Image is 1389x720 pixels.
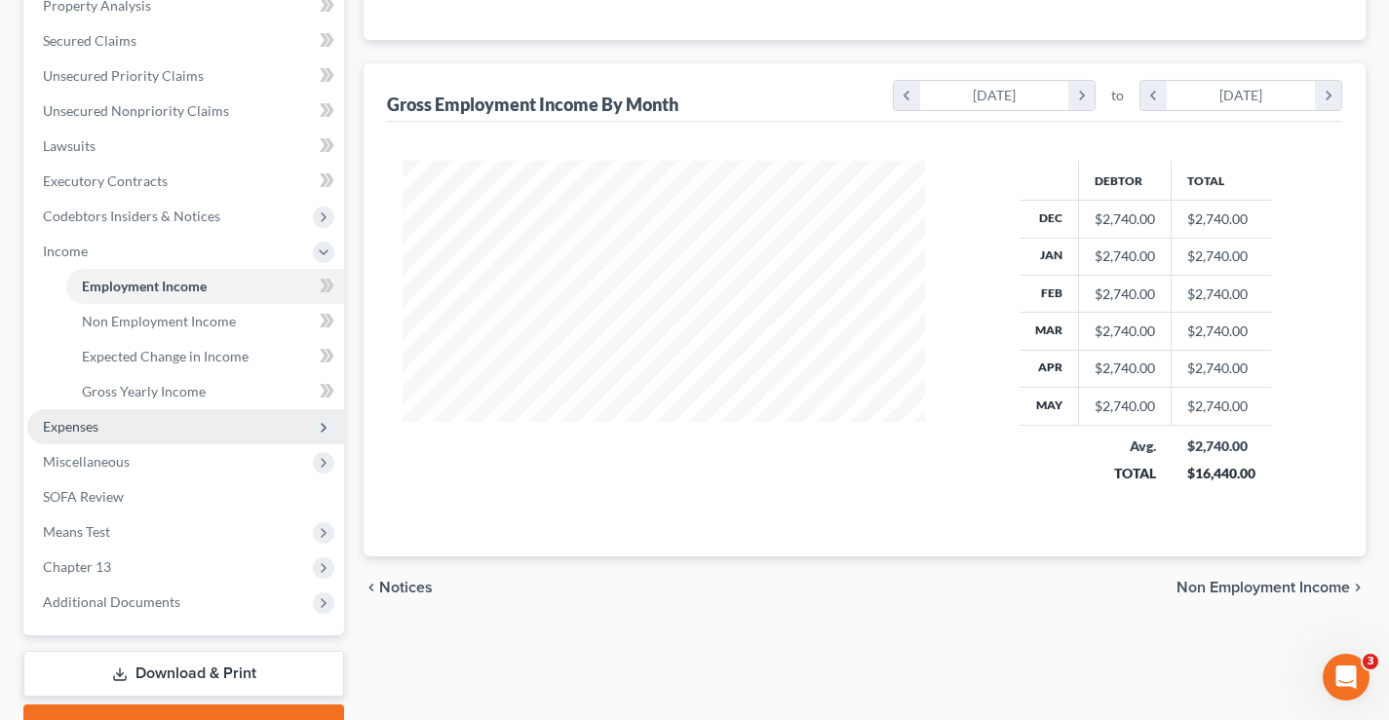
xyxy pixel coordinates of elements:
a: Executory Contracts [27,164,344,199]
i: chevron_right [1315,81,1341,110]
div: $2,740.00 [1095,397,1155,416]
a: Employment Income [66,269,344,304]
span: Gross Yearly Income [82,383,206,399]
span: Secured Claims [43,32,136,49]
th: Jan [1020,238,1079,275]
button: chevron_left Notices [364,580,433,595]
span: Miscellaneous [43,453,130,470]
a: Unsecured Priority Claims [27,58,344,94]
div: Avg. [1095,436,1156,456]
i: chevron_left [894,81,920,110]
a: Expected Change in Income [66,339,344,374]
i: chevron_right [1068,81,1095,110]
span: Expenses [43,418,98,435]
span: Non Employment Income [82,313,236,329]
i: chevron_left [364,580,379,595]
div: $2,740.00 [1095,284,1155,304]
th: Apr [1020,350,1079,387]
div: $2,740.00 [1095,359,1155,378]
i: chevron_right [1350,580,1366,595]
span: to [1111,86,1124,105]
span: Unsecured Nonpriority Claims [43,102,229,119]
a: Unsecured Nonpriority Claims [27,94,344,129]
span: Additional Documents [43,593,180,610]
td: $2,740.00 [1172,201,1271,238]
iframe: Intercom live chat [1323,654,1370,701]
span: Chapter 13 [43,558,111,575]
th: May [1020,388,1079,425]
a: Download & Print [23,651,344,697]
th: Dec [1020,201,1079,238]
td: $2,740.00 [1172,388,1271,425]
div: $2,740.00 [1095,246,1155,266]
div: TOTAL [1095,464,1156,483]
div: Gross Employment Income By Month [387,93,678,116]
div: $2,740.00 [1095,209,1155,229]
th: Total [1172,161,1271,200]
div: $16,440.00 [1187,464,1255,483]
span: Lawsuits [43,137,96,154]
span: Expected Change in Income [82,348,249,364]
a: Secured Claims [27,23,344,58]
td: $2,740.00 [1172,313,1271,350]
span: SOFA Review [43,488,124,505]
td: $2,740.00 [1172,275,1271,312]
td: $2,740.00 [1172,238,1271,275]
span: Notices [379,580,433,595]
th: Feb [1020,275,1079,312]
span: Income [43,243,88,259]
div: $2,740.00 [1095,322,1155,341]
button: Non Employment Income chevron_right [1177,580,1366,595]
span: Employment Income [82,278,207,294]
span: Non Employment Income [1177,580,1350,595]
div: [DATE] [1167,81,1316,110]
span: Codebtors Insiders & Notices [43,208,220,224]
div: $2,740.00 [1187,436,1255,456]
i: chevron_left [1140,81,1167,110]
span: Unsecured Priority Claims [43,67,204,84]
a: Gross Yearly Income [66,374,344,409]
td: $2,740.00 [1172,350,1271,387]
th: Debtor [1079,161,1172,200]
div: [DATE] [920,81,1069,110]
a: Lawsuits [27,129,344,164]
span: Executory Contracts [43,172,168,189]
span: 3 [1363,654,1378,669]
a: Non Employment Income [66,304,344,339]
th: Mar [1020,313,1079,350]
span: Means Test [43,523,110,540]
a: SOFA Review [27,479,344,514]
